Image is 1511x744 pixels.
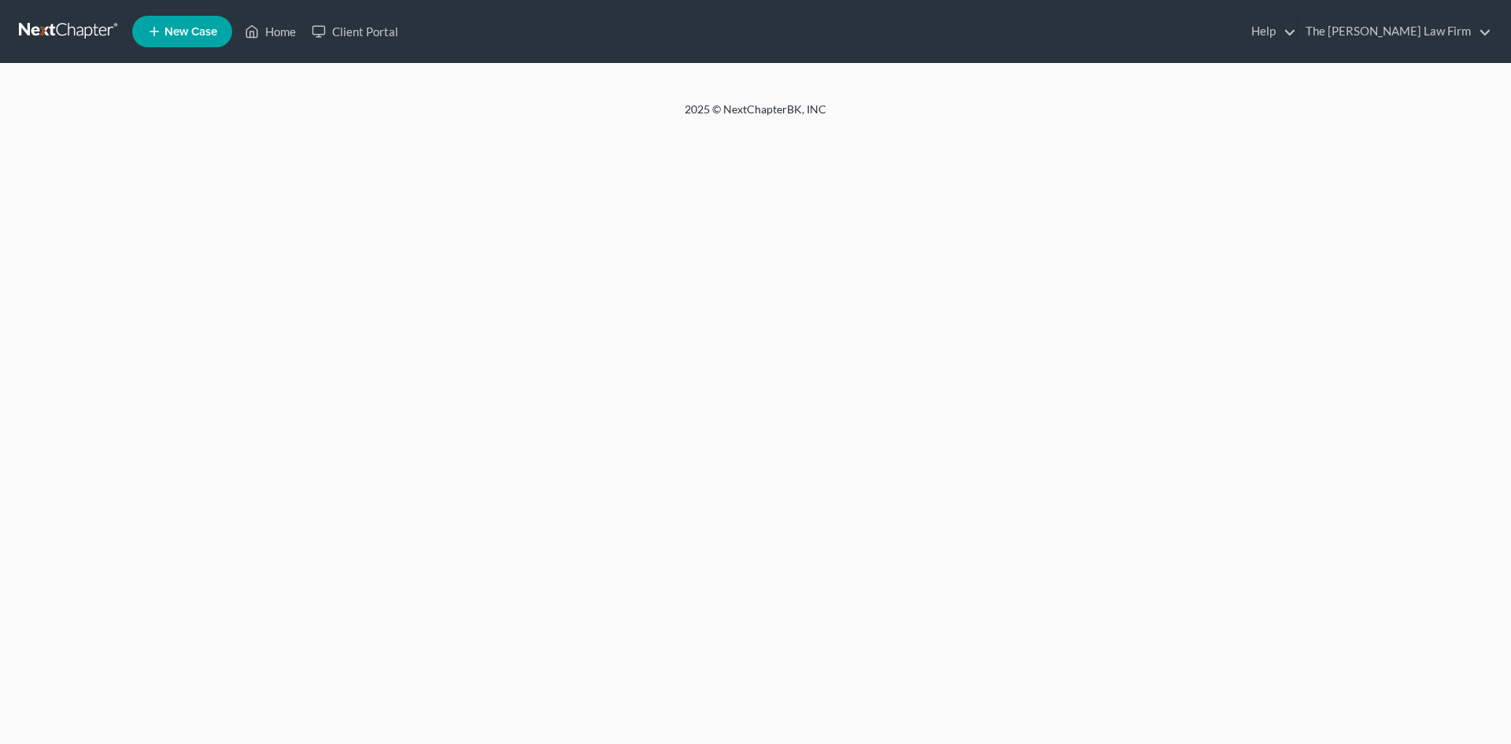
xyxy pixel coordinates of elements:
[1243,17,1296,46] a: Help
[132,16,232,47] new-legal-case-button: New Case
[304,17,406,46] a: Client Portal
[307,102,1204,130] div: 2025 © NextChapterBK, INC
[1298,17,1491,46] a: The [PERSON_NAME] Law Firm
[237,17,304,46] a: Home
